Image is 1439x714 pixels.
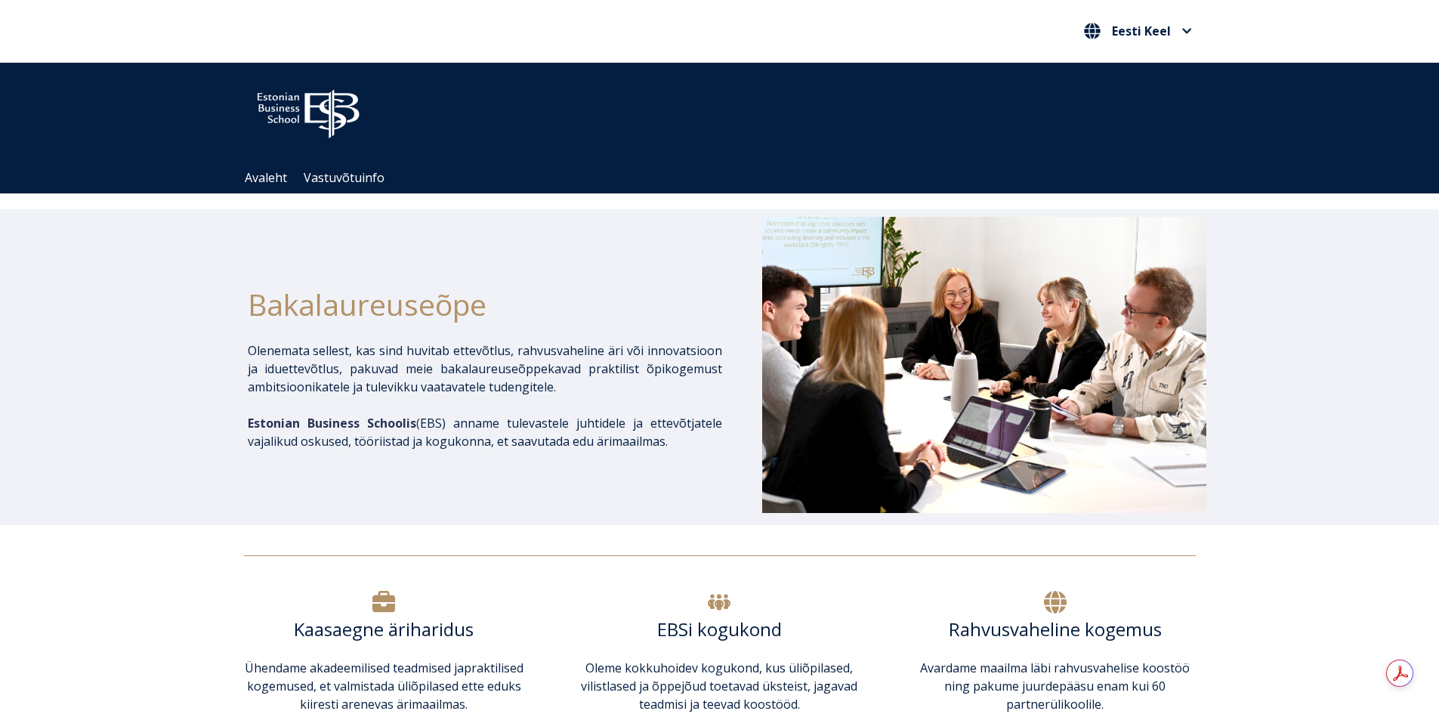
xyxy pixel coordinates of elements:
[579,618,860,641] h6: EBSi kogukond
[247,660,523,712] span: praktilised kogemused, et valmistada üliõpilased ette eduks kiiresti arenevas ärimaailmas.
[245,169,287,186] a: Avaleht
[248,282,722,326] h1: Bakalaureuseõpe
[581,660,857,712] span: Oleme kokkuhoidev kogukond, kus üliõpilased, vilistlased ja õppejõud toetavad üksteist, jagavad t...
[244,618,524,641] h6: Kaasaegne äriharidus
[1112,25,1171,37] span: Eesti Keel
[762,217,1206,513] img: Bakalaureusetudengid
[245,660,464,676] span: Ühendame akadeemilised teadmised ja
[304,169,384,186] a: Vastuvõtuinfo
[236,162,1218,193] div: Navigation Menu
[248,414,722,450] p: EBS) anname tulevastele juhtidele ja ettevõtjatele vajalikud oskused, tööriistad ja kogukonna, et...
[248,342,722,396] p: Olenemata sellest, kas sind huvitab ettevõtlus, rahvusvaheline äri või innovatsioon ja iduettevõt...
[1080,19,1196,44] nav: Vali oma keel
[915,618,1195,641] h6: Rahvusvaheline kogemus
[248,415,416,431] span: Estonian Business Schoolis
[248,415,420,431] span: (
[915,659,1195,713] p: Avardame maailma läbi rahvusvahelise koostöö ning pakume juurdepääsu enam kui 60 partnerülikoolile.
[244,78,372,143] img: ebs_logo2016_white
[1080,19,1196,43] button: Eesti Keel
